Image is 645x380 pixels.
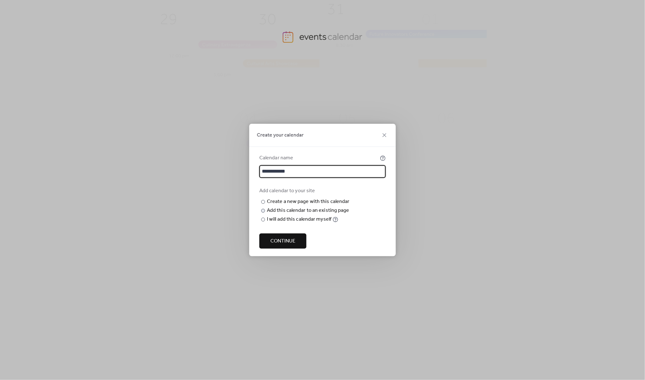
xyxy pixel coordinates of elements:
div: Add this calendar to an existing page [267,207,349,215]
div: Create a new page with this calendar [267,198,350,206]
button: Continue [259,234,306,249]
div: Calendar name [259,155,379,162]
span: Continue [270,238,295,245]
span: Create your calendar [257,132,304,139]
div: Add calendar to your site [259,187,384,195]
div: I will add this calendar myself [267,216,331,224]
